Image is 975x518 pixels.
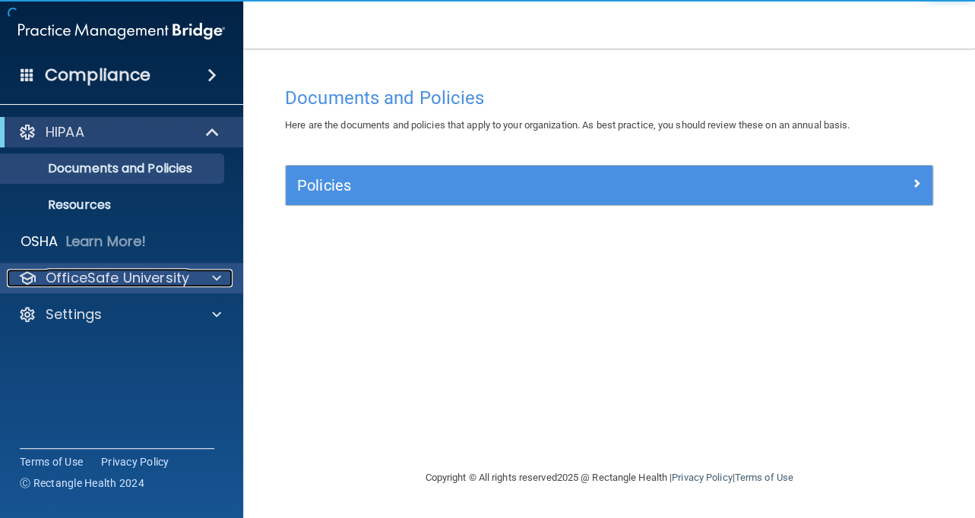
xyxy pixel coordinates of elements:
[20,454,83,469] a: Terms of Use
[18,123,220,141] a: HIPAA
[734,472,793,483] a: Terms of Use
[10,161,217,176] p: Documents and Policies
[46,305,102,324] p: Settings
[18,305,221,324] a: Settings
[101,454,169,469] a: Privacy Policy
[285,119,850,131] span: Here are the documents and policies that apply to your organization. As best practice, you should...
[285,88,933,108] h4: Documents and Policies
[45,65,150,86] h4: Compliance
[297,173,921,197] a: Policies
[332,453,887,502] div: Copyright © All rights reserved 2025 @ Rectangle Health | |
[46,123,84,141] p: HIPAA
[46,269,189,287] p: OfficeSafe University
[20,475,144,491] span: Ⓒ Rectangle Health 2024
[18,16,225,46] img: PMB logo
[66,232,147,251] p: Learn More!
[21,232,59,251] p: OSHA
[672,472,732,483] a: Privacy Policy
[18,269,221,287] a: OfficeSafe University
[10,197,217,213] p: Resources
[297,177,759,194] h5: Policies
